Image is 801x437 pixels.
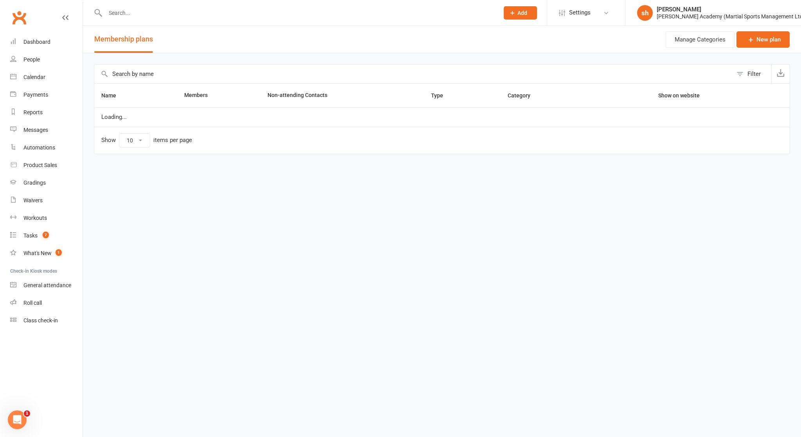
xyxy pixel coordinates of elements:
[9,8,29,27] a: Clubworx
[23,74,45,80] div: Calendar
[10,139,83,156] a: Automations
[94,65,733,83] input: Search by name
[10,209,83,227] a: Workouts
[637,5,653,21] div: sh
[101,91,125,100] button: Name
[10,33,83,51] a: Dashboard
[10,51,83,68] a: People
[23,317,58,324] div: Class check-in
[23,300,42,306] div: Roll call
[94,26,153,53] button: Membership plans
[103,7,494,18] input: Search...
[10,294,83,312] a: Roll call
[508,92,539,99] span: Category
[24,410,30,417] span: 1
[8,410,27,429] iframe: Intercom live chat
[23,162,57,168] div: Product Sales
[153,137,192,144] div: items per page
[23,127,48,133] div: Messages
[23,56,40,63] div: People
[23,232,38,239] div: Tasks
[23,92,48,98] div: Payments
[101,92,125,99] span: Name
[431,92,452,99] span: Type
[94,107,790,127] td: Loading...
[10,86,83,104] a: Payments
[10,192,83,209] a: Waivers
[658,92,700,99] span: Show on website
[747,69,761,79] div: Filter
[43,232,49,238] span: 7
[10,174,83,192] a: Gradings
[23,109,43,115] div: Reports
[10,121,83,139] a: Messages
[508,91,539,100] button: Category
[23,180,46,186] div: Gradings
[23,144,55,151] div: Automations
[666,31,735,48] button: Manage Categories
[177,84,260,107] th: Members
[23,282,71,288] div: General attendance
[736,31,790,48] a: New plan
[23,197,43,203] div: Waivers
[10,156,83,174] a: Product Sales
[517,10,527,16] span: Add
[10,68,83,86] a: Calendar
[504,6,537,20] button: Add
[23,215,47,221] div: Workouts
[10,245,83,262] a: What's New1
[10,227,83,245] a: Tasks 7
[733,65,771,83] button: Filter
[101,133,192,147] div: Show
[10,104,83,121] a: Reports
[56,249,62,256] span: 1
[23,250,52,256] div: What's New
[260,84,424,107] th: Non-attending Contacts
[10,312,83,329] a: Class kiosk mode
[431,91,452,100] button: Type
[10,277,83,294] a: General attendance kiosk mode
[651,91,708,100] button: Show on website
[569,4,591,22] span: Settings
[23,39,50,45] div: Dashboard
